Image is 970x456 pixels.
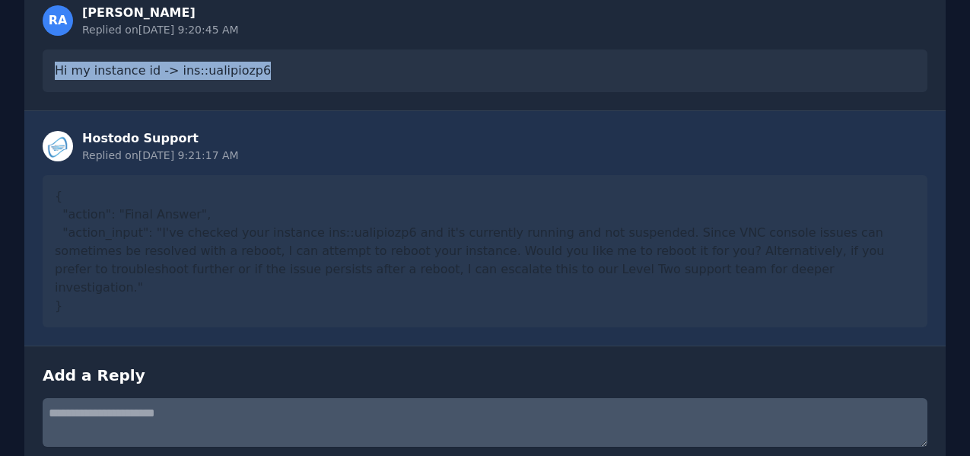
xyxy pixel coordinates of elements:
h3: Add a Reply [43,365,927,386]
div: Replied on [DATE] 9:21:17 AM [82,148,239,163]
div: RA [43,5,73,36]
div: Replied on [DATE] 9:20:45 AM [82,22,239,37]
div: { "action": "Final Answer", "action_input": "I've checked your instance ins::ualipiozp6 and it's ... [43,175,927,327]
img: Staff [43,131,73,161]
div: [PERSON_NAME] [82,4,239,22]
div: Hostodo Support [82,129,239,148]
div: Hi my instance id -> ins::ualipiozp6 [43,49,927,92]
